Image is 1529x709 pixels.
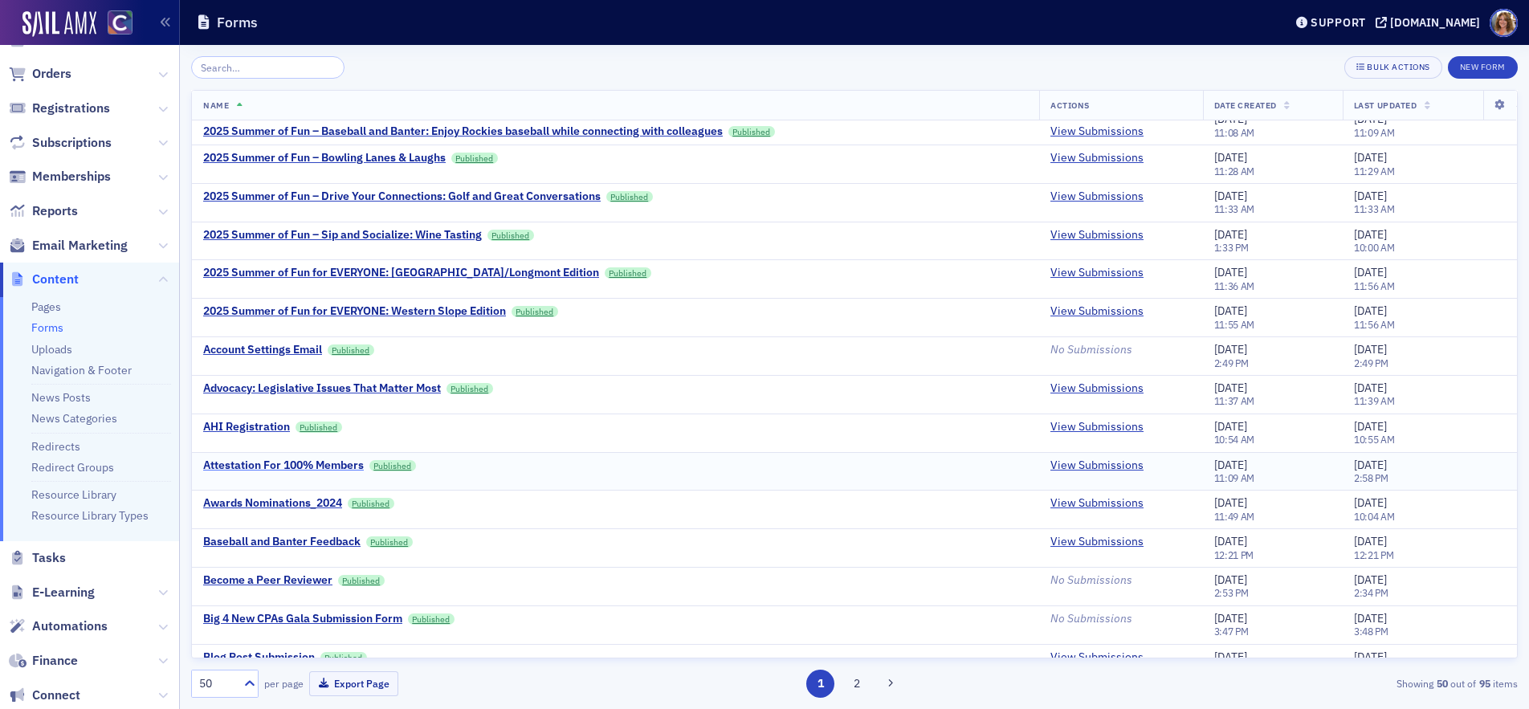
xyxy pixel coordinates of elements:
a: View Submissions [1050,189,1144,204]
span: [DATE] [1354,572,1387,587]
a: 2025 Summer of Fun – Bowling Lanes & Laughs [203,151,446,165]
time: 11:09 AM [1214,471,1255,484]
time: 11:28 AM [1214,165,1255,177]
span: [DATE] [1214,572,1247,587]
time: 11:09 AM [1354,126,1395,139]
a: Tasks [9,549,66,567]
a: Resource Library Types [31,508,149,523]
a: Published [408,613,455,625]
time: 11:36 AM [1214,279,1255,292]
a: Reports [9,202,78,220]
button: [DOMAIN_NAME] [1376,17,1486,28]
time: 11:56 AM [1354,279,1395,292]
time: 11:55 AM [1214,318,1255,331]
a: Email Marketing [9,237,128,255]
time: 2:53 PM [1214,586,1249,599]
time: 2:49 PM [1354,357,1388,369]
span: [DATE] [1354,650,1387,664]
time: 11:33 AM [1214,202,1255,215]
span: Memberships [32,168,111,185]
a: Resource Library [31,487,116,502]
a: View Submissions [1050,124,1144,139]
a: View Submissions [1050,458,1144,473]
time: 11:37 AM [1214,394,1255,407]
span: [DATE] [1214,227,1247,242]
a: Redirects [31,439,80,454]
a: View Submissions [1050,266,1144,280]
span: [DATE] [1214,381,1247,395]
a: Redirect Groups [31,460,114,475]
a: View Homepage [96,10,133,38]
a: Advocacy: Legislative Issues That Matter Most [203,381,441,396]
a: View Submissions [1050,151,1144,165]
span: [DATE] [1354,458,1387,472]
a: 2025 Summer of Fun – Drive Your Connections: Golf and Great Conversations [203,189,601,204]
span: [DATE] [1214,189,1247,203]
span: [DATE] [1354,419,1387,434]
a: Published [446,383,493,394]
time: 12:21 PM [1214,548,1254,561]
a: Account Settings Email [203,343,322,357]
span: [DATE] [1214,611,1247,625]
img: SailAMX [108,10,133,35]
a: Blog Post Submission [203,650,315,665]
a: Published [451,153,498,164]
a: 2025 Summer of Fun for EVERYONE: [GEOGRAPHIC_DATA]/Longmont Edition [203,266,599,280]
span: [DATE] [1214,265,1247,279]
span: [DATE] [1354,534,1387,548]
span: [DATE] [1214,342,1247,357]
span: Date Created [1214,100,1277,111]
a: View Submissions [1050,420,1144,434]
span: [DATE] [1354,611,1387,625]
a: Forms [31,320,63,335]
h1: Forms [217,13,258,32]
a: Finance [9,652,78,670]
a: Memberships [9,168,111,185]
time: 11:29 AM [1354,165,1395,177]
time: 11:39 AM [1354,394,1395,407]
span: [DATE] [1354,381,1387,395]
a: Published [487,230,534,241]
a: 2025 Summer of Fun – Sip and Socialize: Wine Tasting [203,228,482,242]
a: 2025 Summer of Fun – Baseball and Banter: Enjoy Rockies baseball while connecting with colleagues [203,124,723,139]
span: Content [32,271,79,288]
time: 3:47 PM [1214,625,1249,638]
a: Content [9,271,79,288]
a: Uploads [31,342,72,357]
div: Showing out of items [1087,676,1518,691]
span: [DATE] [1354,342,1387,357]
a: News Posts [31,390,91,405]
span: [DATE] [1214,650,1247,664]
div: Big 4 New CPAs Gala Submission Form [203,612,402,626]
div: 2025 Summer of Fun for EVERYONE: Western Slope Edition [203,304,506,319]
div: 50 [199,675,234,692]
div: No Submissions [1050,573,1192,588]
span: [DATE] [1354,189,1387,203]
a: SailAMX [22,11,96,37]
a: Published [328,344,374,356]
a: Subscriptions [9,134,112,152]
a: Published [320,652,367,663]
span: E-Learning [32,584,95,601]
time: 2:58 PM [1354,471,1388,484]
a: Awards Nominations_2024 [203,496,342,511]
time: 12:21 PM [1354,548,1394,561]
time: 11:08 AM [1214,126,1255,139]
input: Search… [191,56,345,79]
button: 2 [843,670,871,698]
time: 10:54 AM [1214,433,1255,446]
a: Published [348,498,394,509]
div: No Submissions [1050,612,1192,626]
button: New Form [1448,56,1518,79]
time: 10:00 AM [1354,241,1395,254]
span: [DATE] [1214,534,1247,548]
a: Registrations [9,100,110,117]
strong: 50 [1433,676,1450,691]
a: Automations [9,617,108,635]
a: View Submissions [1050,381,1144,396]
div: No Submissions [1050,343,1192,357]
